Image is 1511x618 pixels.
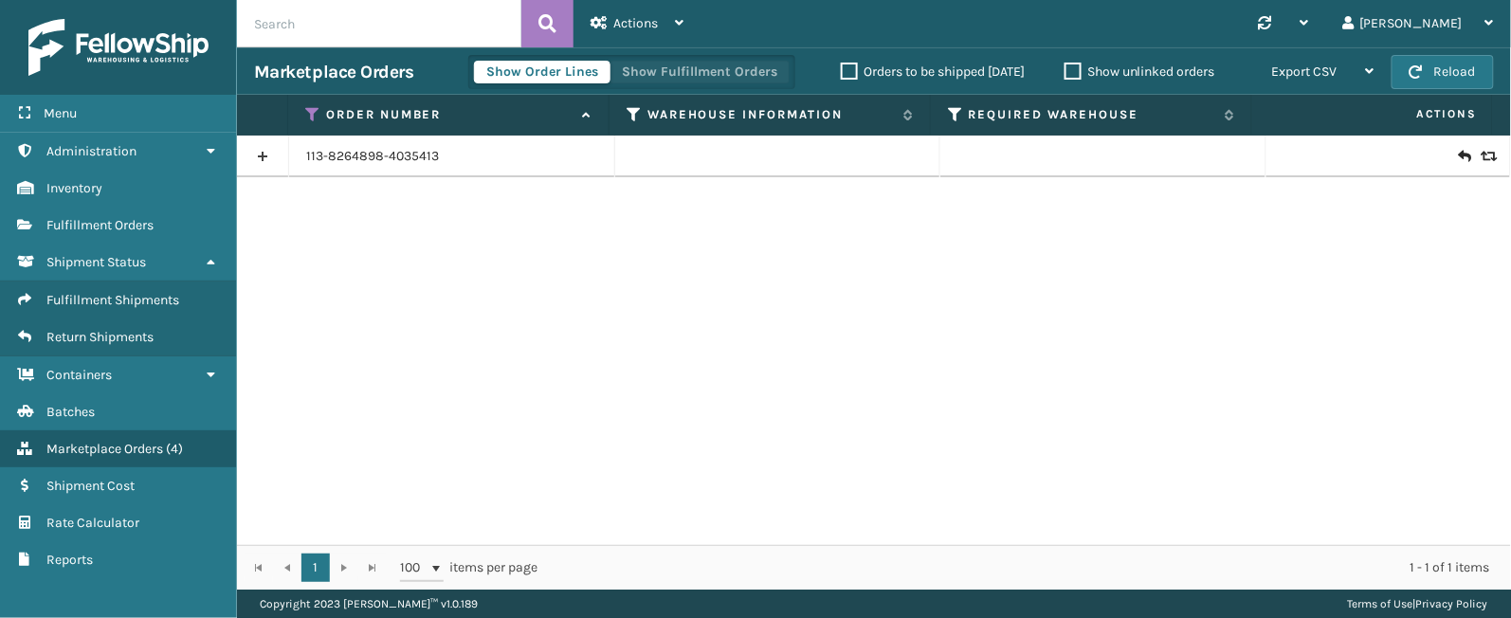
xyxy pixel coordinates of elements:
[1348,597,1413,610] a: Terms of Use
[46,217,154,233] span: Fulfillment Orders
[610,61,790,83] button: Show Fulfillment Orders
[400,558,428,577] span: 100
[841,64,1025,80] label: Orders to be shipped [DATE]
[1459,147,1470,166] i: Create Return Label
[46,367,112,383] span: Containers
[565,558,1490,577] div: 1 - 1 of 1 items
[474,61,610,83] button: Show Order Lines
[613,15,658,31] span: Actions
[166,441,183,457] span: ( 4 )
[46,552,93,568] span: Reports
[46,404,95,420] span: Batches
[28,19,209,76] img: logo
[46,441,163,457] span: Marketplace Orders
[46,515,139,531] span: Rate Calculator
[44,105,77,121] span: Menu
[1258,99,1488,130] span: Actions
[260,590,478,618] p: Copyright 2023 [PERSON_NAME]™ v 1.0.189
[46,329,154,345] span: Return Shipments
[326,106,573,123] label: Order Number
[647,106,894,123] label: Warehouse Information
[306,147,439,166] a: 113-8264898-4035413
[1392,55,1494,89] button: Reload
[1416,597,1488,610] a: Privacy Policy
[969,106,1215,123] label: Required Warehouse
[46,478,135,494] span: Shipment Cost
[1272,64,1338,80] span: Export CSV
[46,143,137,159] span: Administration
[1348,590,1488,618] div: |
[254,61,413,83] h3: Marketplace Orders
[46,254,146,270] span: Shipment Status
[46,180,102,196] span: Inventory
[1482,150,1493,163] i: Replace
[301,554,330,582] a: 1
[400,554,538,582] span: items per page
[46,292,179,308] span: Fulfillment Shipments
[1065,64,1215,80] label: Show unlinked orders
